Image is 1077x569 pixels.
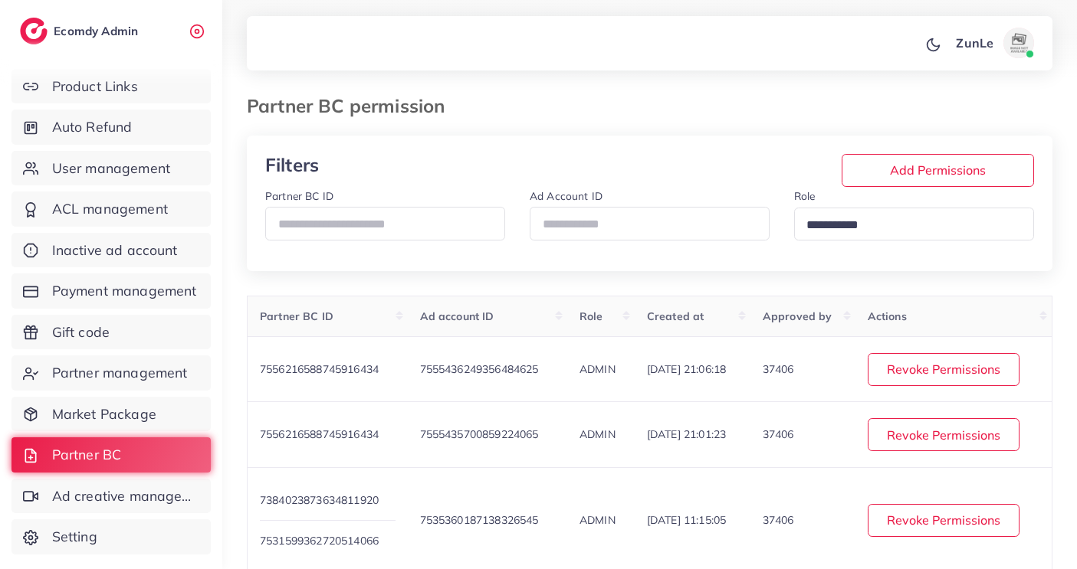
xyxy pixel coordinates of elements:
p: ZunLe [956,34,993,52]
span: Approved by [763,309,832,323]
h3: Filters [265,154,393,176]
span: Actions [868,309,907,323]
span: Gift code [52,322,110,342]
a: ACL management [11,191,211,227]
a: Market Package [11,397,211,432]
a: logoEcomdy Admin [20,18,142,44]
label: Role [794,188,816,204]
span: Payment management [52,281,197,301]
label: Ad Account ID [530,188,603,204]
h3: Partner BC permission [247,95,457,117]
a: Partner BC [11,437,211,473]
span: Partner management [52,363,188,383]
span: ADMIN [580,513,616,527]
button: Revoke Permissions [868,418,1020,451]
span: 7531599362720514066 [260,534,379,548]
button: Revoke Permissions [868,353,1020,386]
img: logo [20,18,48,44]
button: Revoke Permissions [868,504,1020,537]
span: Created at [647,309,704,323]
span: 7556216588745916434 [260,362,379,376]
span: 7556216588745916434 [260,427,379,441]
span: Auto Refund [52,117,133,137]
span: User management [52,159,170,178]
span: Product Links [52,77,138,96]
span: 7384023873634811920 [260,493,379,507]
span: Partner BC ID [260,309,333,323]
h2: Ecomdy Admin [54,24,142,38]
span: Inactive ad account [52,240,178,260]
input: Search for option [801,214,1014,237]
span: 7555435700859224065 [420,427,539,441]
span: [DATE] 11:15:05 [647,513,726,527]
a: Partner management [11,355,211,391]
span: 37406 [763,427,794,441]
div: Search for option [794,208,1034,240]
a: User management [11,151,211,186]
span: [DATE] 21:06:18 [647,362,726,376]
img: avatar [1003,28,1034,58]
span: ADMIN [580,427,616,441]
span: ADMIN [580,362,616,376]
span: ACL management [52,199,168,219]
span: Market Package [52,404,156,424]
a: Product Links [11,69,211,104]
span: 7555436249356484625 [420,362,539,376]
span: 37406 [763,513,794,527]
span: 7535360187138326545 [420,513,539,527]
span: 37406 [763,362,794,376]
a: Ad creative management [11,479,211,514]
a: Inactive ad account [11,233,211,268]
button: Add Permissions [842,154,1034,187]
span: Ad account ID [420,309,494,323]
span: Role [580,309,603,323]
span: [DATE] 21:01:23 [647,427,726,441]
a: Gift code [11,315,211,350]
span: Partner BC [52,445,122,465]
span: Setting [52,527,97,547]
a: Setting [11,519,211,554]
a: ZunLeavatar [947,28,1040,58]
label: Partner BC ID [265,188,333,204]
a: Payment management [11,273,211,309]
a: Auto Refund [11,110,211,145]
span: Ad creative management [52,486,199,506]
